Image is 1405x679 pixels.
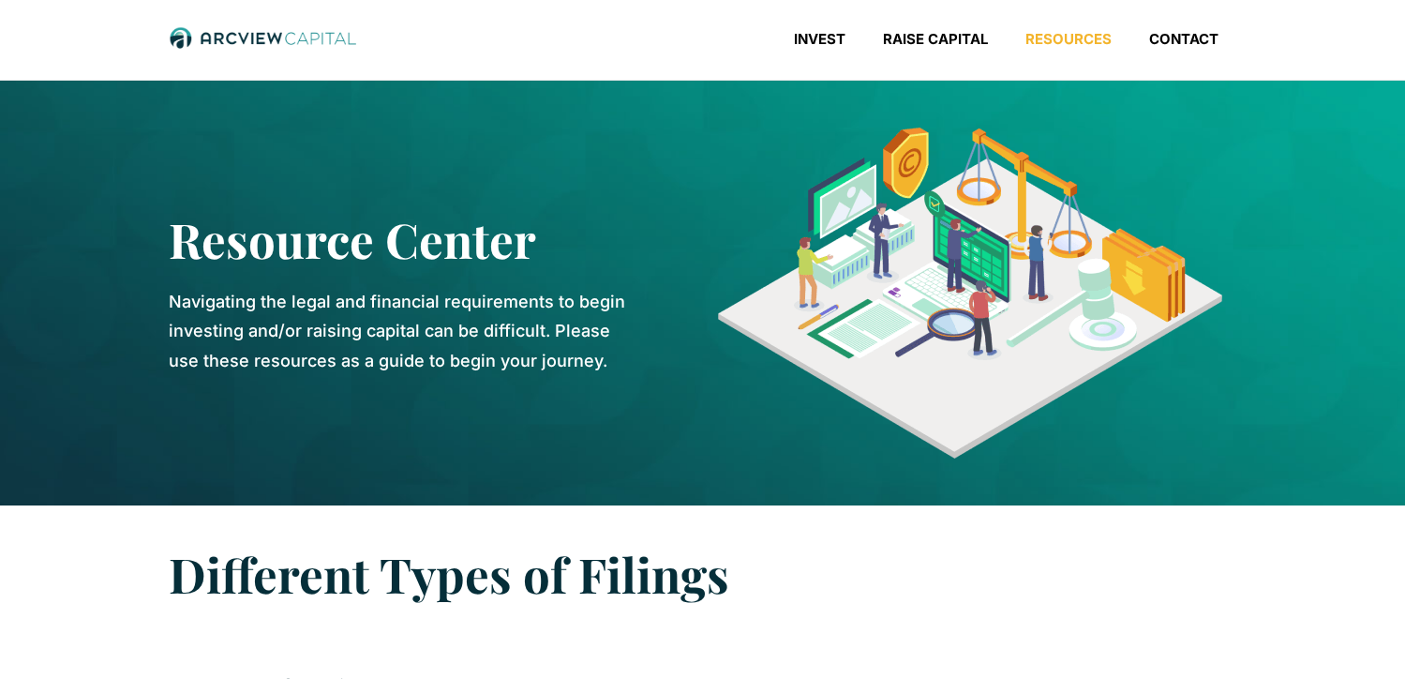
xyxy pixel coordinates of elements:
[1007,30,1130,49] a: Resources
[1130,30,1237,49] a: Contact
[864,30,1007,49] a: Raise Capital
[169,211,637,268] h2: Resource Center
[169,543,1190,606] h3: Different Types of Filings
[169,287,637,376] p: Navigating the legal and financial requirements to begin investing and/or raising capital can be ...
[775,30,864,49] a: Invest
